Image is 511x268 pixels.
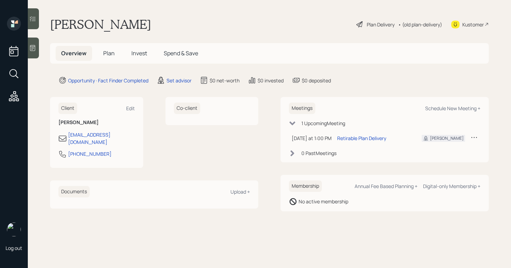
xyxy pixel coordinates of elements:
img: retirable_logo.png [7,222,21,236]
div: Digital-only Membership + [423,183,480,189]
div: Log out [6,245,22,251]
div: Annual Fee Based Planning + [355,183,417,189]
div: [PERSON_NAME] [430,135,464,141]
div: $0 deposited [302,77,331,84]
h6: Membership [289,180,322,192]
div: $0 net-worth [210,77,240,84]
div: 1 Upcoming Meeting [301,120,345,127]
div: Schedule New Meeting + [425,105,480,112]
div: 0 Past Meeting s [301,149,336,157]
div: • (old plan-delivery) [398,21,442,28]
h6: Documents [58,186,90,197]
div: Set advisor [167,77,192,84]
h1: [PERSON_NAME] [50,17,151,32]
div: [DATE] at 1:00 PM [292,135,332,142]
h6: Meetings [289,103,315,114]
div: Retirable Plan Delivery [337,135,386,142]
span: Overview [61,49,87,57]
div: Plan Delivery [367,21,395,28]
div: No active membership [299,198,348,205]
div: Edit [126,105,135,112]
h6: Client [58,103,77,114]
span: Spend & Save [164,49,198,57]
span: Plan [103,49,115,57]
div: [EMAIL_ADDRESS][DOMAIN_NAME] [68,131,135,146]
div: [PHONE_NUMBER] [68,150,112,157]
span: Invest [131,49,147,57]
h6: [PERSON_NAME] [58,120,135,125]
div: $0 invested [258,77,284,84]
div: Upload + [230,188,250,195]
div: Opportunity · Fact Finder Completed [68,77,148,84]
div: Kustomer [462,21,484,28]
h6: Co-client [174,103,200,114]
